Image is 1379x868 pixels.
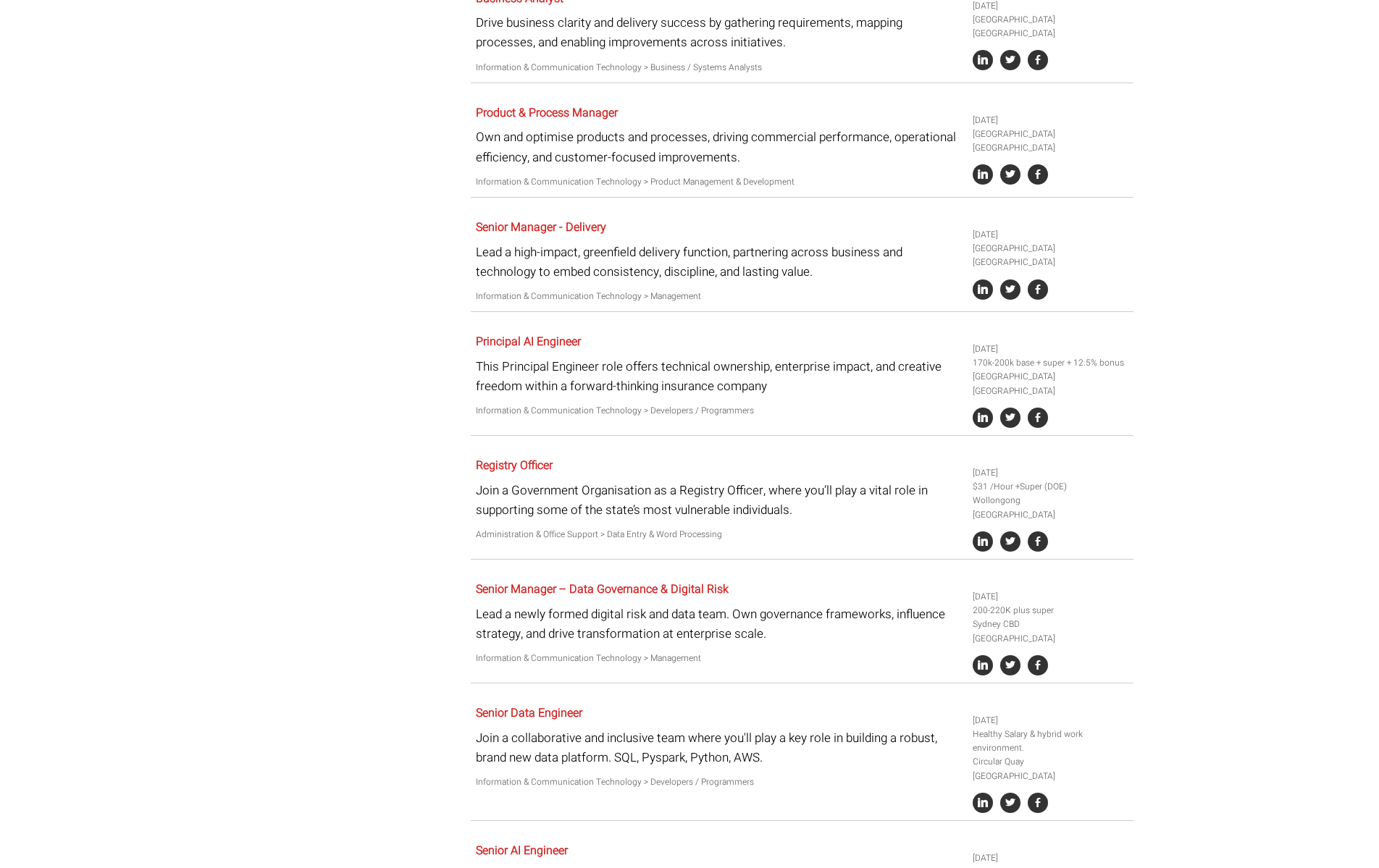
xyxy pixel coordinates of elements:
a: Senior Manager - Delivery [476,219,606,236]
li: Sydney CBD [GEOGRAPHIC_DATA] [973,618,1128,645]
a: Product & Process Manager [476,104,618,122]
p: Information & Communication Technology > Business / Systems Analysts [476,61,962,75]
a: Senior Data Engineer [476,704,582,722]
a: Principal AI Engineer [476,333,581,350]
li: [DATE] [973,228,1128,242]
p: Information & Communication Technology > Developers / Programmers [476,404,962,418]
li: [DATE] [973,851,1128,865]
li: [GEOGRAPHIC_DATA] [GEOGRAPHIC_DATA] [973,242,1128,269]
li: $31 /Hour +Super (DOE) [973,480,1128,494]
p: Drive business clarity and delivery success by gathering requirements, mapping processes, and ena... [476,13,962,52]
li: Healthy Salary & hybrid work environment. [973,728,1128,755]
p: Information & Communication Technology > Product Management & Development [476,175,962,189]
li: [GEOGRAPHIC_DATA] [GEOGRAPHIC_DATA] [973,127,1128,155]
p: Information & Communication Technology > Management [476,290,962,303]
p: Lead a newly formed digital risk and data team. Own governance frameworks, influence strategy, an... [476,604,962,644]
li: [GEOGRAPHIC_DATA] [GEOGRAPHIC_DATA] [973,13,1128,41]
li: Wollongong [GEOGRAPHIC_DATA] [973,494,1128,521]
p: This Principal Engineer role offers technical ownership, enterprise impact, and creative freedom ... [476,357,962,396]
li: [DATE] [973,590,1128,604]
li: Circular Quay [GEOGRAPHIC_DATA] [973,755,1128,783]
li: [DATE] [973,466,1128,480]
p: Information & Communication Technology > Management [476,652,962,665]
p: Lead a high-impact, greenfield delivery function, partnering across business and technology to em... [476,243,962,282]
li: 200-220K plus super [973,604,1128,618]
li: 170k-200k base + super + 12.5% bonus [973,356,1128,370]
p: Own and optimise products and processes, driving commercial performance, operational efficiency, ... [476,127,962,167]
li: [GEOGRAPHIC_DATA] [GEOGRAPHIC_DATA] [973,370,1128,397]
p: Administration & Office Support > Data Entry & Word Processing [476,528,962,542]
li: [DATE] [973,114,1128,127]
li: [DATE] [973,714,1128,728]
p: Join a Government Organisation as a Registry Officer, where you’ll play a vital role in supportin... [476,481,962,520]
a: Senior AI Engineer [476,842,568,859]
li: [DATE] [973,342,1128,356]
a: Senior Manager – Data Governance & Digital Risk [476,581,729,598]
p: Join a collaborative and inclusive team where you'll play a key role in building a robust, brand ... [476,728,962,767]
p: Information & Communication Technology > Developers / Programmers [476,775,962,789]
a: Registry Officer [476,457,553,474]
